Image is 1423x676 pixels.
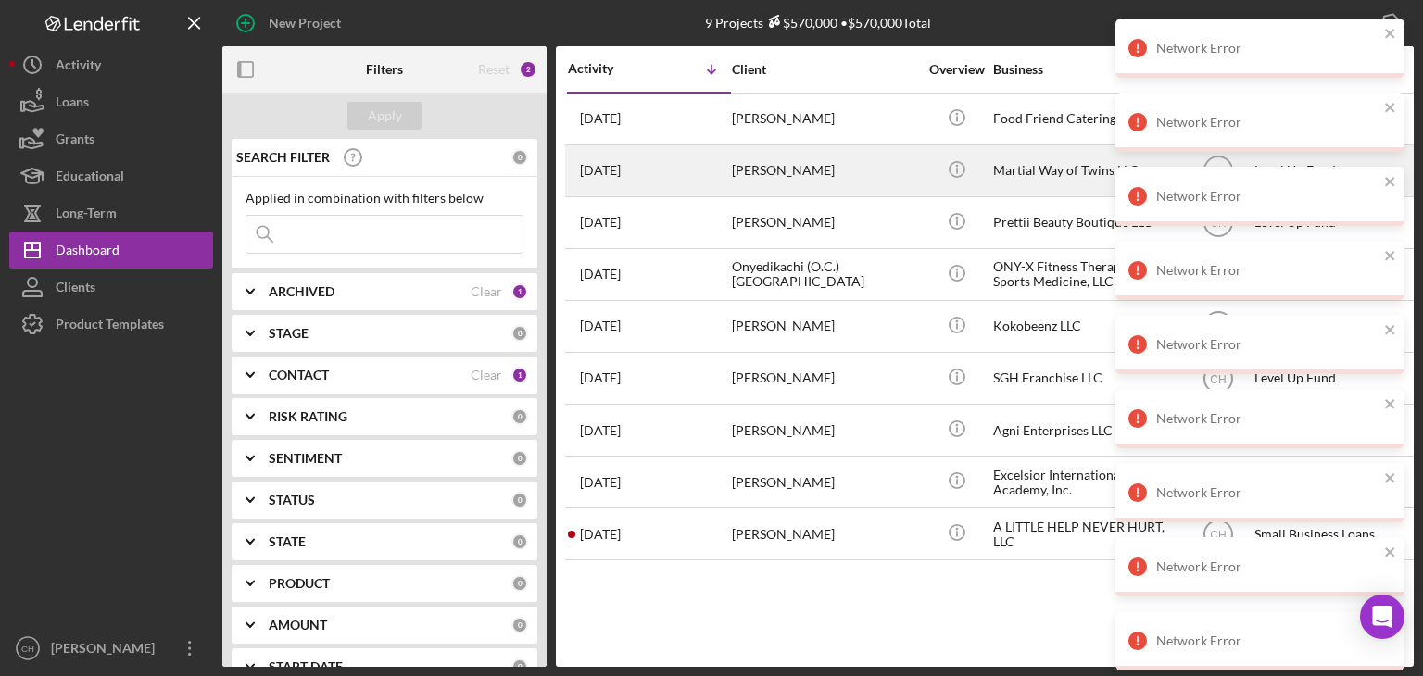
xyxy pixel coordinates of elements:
[56,120,94,162] div: Grants
[580,111,621,126] time: 2025-09-26 02:53
[732,509,917,558] div: [PERSON_NAME]
[705,15,931,31] div: 9 Projects • $570,000 Total
[763,15,837,31] div: $570,000
[1328,5,1367,42] div: Export
[269,409,347,424] b: RISK RATING
[9,306,213,343] button: Product Templates
[580,267,621,282] time: 2025-09-16 12:26
[1384,100,1397,118] button: close
[9,157,213,194] button: Educational
[511,325,528,342] div: 0
[732,302,917,351] div: [PERSON_NAME]
[56,269,95,310] div: Clients
[56,157,124,199] div: Educational
[922,62,991,77] div: Overview
[1384,26,1397,44] button: close
[1156,485,1379,500] div: Network Error
[580,215,621,230] time: 2025-09-16 12:28
[519,60,537,79] div: 2
[471,368,502,382] div: Clear
[580,527,621,542] time: 2025-08-06 20:25
[269,451,342,466] b: SENTIMENT
[269,659,343,674] b: START DATE
[1384,545,1397,562] button: close
[46,630,167,671] div: [PERSON_NAME]
[993,62,1178,77] div: Business
[511,575,528,592] div: 0
[993,509,1178,558] div: A LITTLE HELP NEVER HURT, LLC
[732,354,917,403] div: [PERSON_NAME]
[269,618,327,632] b: AMOUNT
[269,326,309,341] b: STAGE
[511,283,528,300] div: 1
[568,61,649,76] div: Activity
[511,367,528,383] div: 1
[511,617,528,633] div: 0
[580,423,621,438] time: 2025-08-26 12:54
[1360,595,1404,639] div: Open Intercom Messenger
[269,576,330,591] b: PRODUCT
[222,5,359,42] button: New Project
[56,46,101,88] div: Activity
[511,450,528,467] div: 0
[9,83,213,120] button: Loans
[511,492,528,508] div: 0
[1156,115,1379,130] div: Network Error
[56,232,120,273] div: Dashboard
[1156,337,1379,352] div: Network Error
[580,370,621,385] time: 2025-08-27 15:15
[732,146,917,195] div: [PERSON_NAME]
[1156,41,1379,56] div: Network Error
[368,102,402,130] div: Apply
[993,457,1178,507] div: Excelsior International Academy, Inc.
[1384,396,1397,414] button: close
[993,94,1178,144] div: Food Friend Catering
[9,269,213,306] button: Clients
[1384,470,1397,488] button: close
[1156,411,1379,426] div: Network Error
[511,658,528,675] div: 0
[993,198,1178,247] div: Prettii Beauty Boutique LLC
[1156,633,1379,648] div: Network Error
[1309,5,1414,42] button: Export
[269,534,306,549] b: STATE
[9,232,213,269] button: Dashboard
[347,102,422,130] button: Apply
[1156,559,1379,574] div: Network Error
[56,83,89,125] div: Loans
[732,457,917,507] div: [PERSON_NAME]
[511,533,528,550] div: 0
[580,319,621,333] time: 2025-09-10 04:36
[269,493,315,507] b: STATUS
[993,250,1178,299] div: ONY-X Fitness Therapy & Sports Medicine, LLC
[580,163,621,178] time: 2025-09-23 20:09
[993,406,1178,455] div: Agni Enterprises LLC
[993,146,1178,195] div: Martial Way of Twins LLC
[9,194,213,232] button: Long-Term
[1384,174,1397,192] button: close
[993,354,1178,403] div: SGH Franchise LLC
[732,198,917,247] div: [PERSON_NAME]
[269,284,334,299] b: ARCHIVED
[56,306,164,347] div: Product Templates
[471,284,502,299] div: Clear
[732,62,917,77] div: Client
[246,191,523,206] div: Applied in combination with filters below
[9,120,213,157] button: Grants
[236,150,330,165] b: SEARCH FILTER
[9,630,213,667] button: CH[PERSON_NAME]
[269,368,329,382] b: CONTACT
[511,408,528,425] div: 0
[1384,248,1397,266] button: close
[993,302,1178,351] div: Kokobeenz LLC
[56,194,117,236] div: Long-Term
[511,149,528,166] div: 0
[1156,263,1379,278] div: Network Error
